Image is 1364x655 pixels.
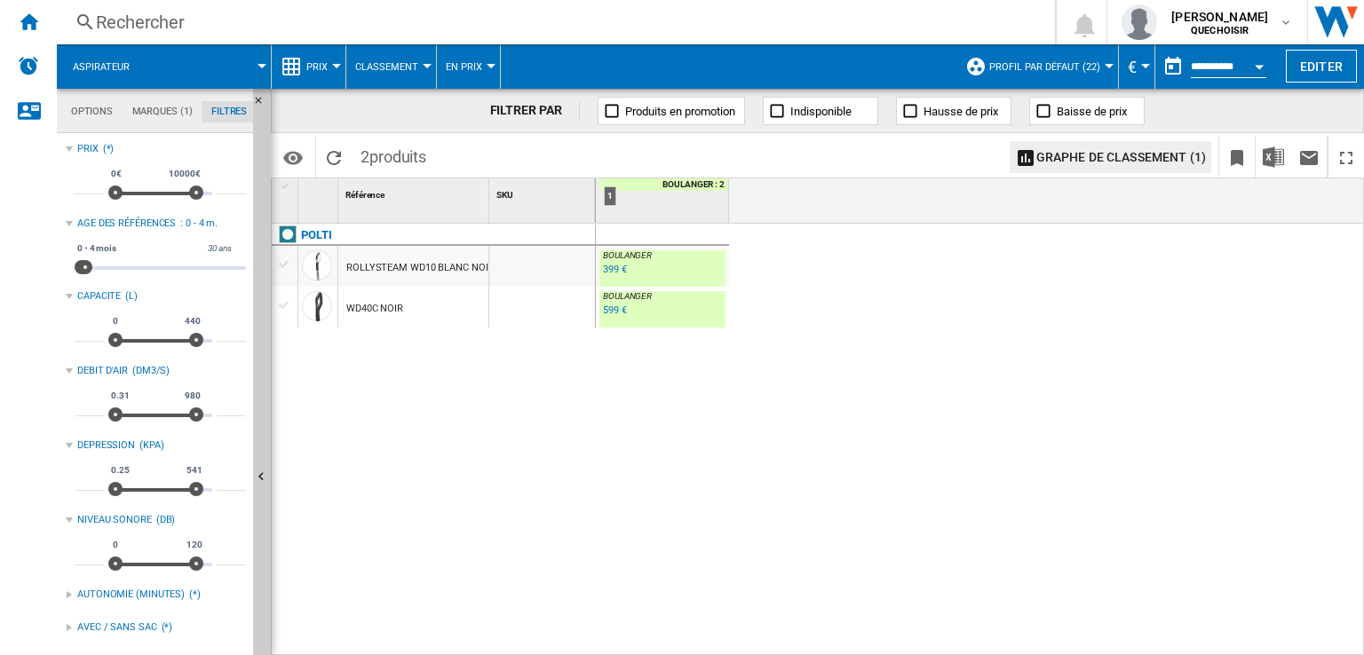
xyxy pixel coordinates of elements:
md-tab-item: Marques (1) [123,101,202,122]
div: WD40C NOIR [346,288,403,329]
div: (KPA) [139,438,246,453]
span: 30 ans [205,241,234,256]
span: Référence [345,190,385,200]
span: 0 [110,314,121,328]
div: BOULANGER 599 € [599,291,726,332]
span: produits [369,147,426,166]
span: Classement [355,61,418,73]
div: DEPRESSION [77,438,135,453]
button: Masquer [253,89,274,121]
div: AUTONOMIE (MINUTES) [77,588,185,602]
button: Graphe de classement (1) [1010,141,1211,173]
md-tab-item: Options [61,101,123,122]
div: SKU Sort None [493,178,595,206]
div: AVEC / SANS SAC [77,620,157,635]
button: En Prix [446,44,491,89]
button: Aspirateur [73,44,147,89]
button: Recharger [316,136,352,178]
div: Profil par défaut (22) [965,44,1109,89]
span: 2 [352,136,435,173]
button: Open calendar [1243,48,1275,80]
img: excel-24x24.png [1263,146,1284,168]
span: 980 [182,389,203,403]
span: Indisponible [790,105,852,118]
span: BOULANGER [603,291,652,301]
button: Prix [306,44,337,89]
span: SKU [496,190,513,200]
div: Sort None [302,178,337,206]
div: (DM3/S) [132,364,246,378]
button: Baisse de prix [1029,97,1145,125]
div: 1 [604,186,616,206]
div: BOULANGER 399 € [599,250,726,291]
div: 1 BOULANGER : 2 [599,178,729,223]
button: € [1128,44,1146,89]
img: profile.jpg [1122,4,1157,40]
div: 599 € [603,304,627,316]
span: Produits en promotion [625,105,735,118]
div: FILTRER PAR [490,102,581,120]
span: 0.25 [108,463,132,477]
span: 0.31 [108,389,132,403]
button: Profil par défaut (22) [989,44,1109,89]
span: 0 - 4 mois [75,241,119,256]
span: En Prix [446,61,482,73]
div: : 0 - 4 m. [180,217,246,231]
span: Baisse de prix [1057,105,1127,118]
span: BOULANGER [603,250,652,260]
div: CAPACITE [77,289,121,304]
button: Classement [355,44,427,89]
span: Prix [306,61,328,73]
div: Age des références [77,217,176,231]
button: Indisponible [763,97,878,125]
button: Editer [1286,50,1357,83]
span: Hausse de prix [924,105,998,118]
img: alerts-logo.svg [18,55,39,76]
div: Mise à jour : lundi 1 septembre 2025 00:55 [600,302,627,320]
span: Aspirateur [73,61,130,73]
div: (L) [125,289,246,304]
span: 120 [184,538,205,552]
div: Prix [77,142,99,156]
div: Sort None [342,178,488,206]
button: Produits en promotion [598,97,745,125]
div: Référence Sort None [342,178,488,206]
button: md-calendar [1155,49,1191,84]
span: 10000€ [166,167,202,181]
div: (DB) [156,513,246,527]
div: Aspirateur [66,44,262,89]
button: Créer un favoris [1219,136,1255,178]
div: DEBIT D'AIR [77,364,128,378]
span: [PERSON_NAME] [1171,8,1268,26]
button: Hausse de prix [896,97,1011,125]
span: 440 [182,314,203,328]
span: Profil par défaut (22) [989,61,1100,73]
md-tab-item: Filtres [202,101,257,122]
button: Envoyer ce rapport par email [1291,136,1327,178]
div: 399 € [603,264,627,275]
div: Prix [281,44,337,89]
button: Plein écran [1328,136,1364,178]
div: Mise à jour : lundi 1 septembre 2025 00:55 [600,261,627,279]
span: 541 [184,463,205,477]
b: QUECHOISIR [1191,25,1249,36]
span: 0 [110,538,121,552]
div: Sort None [493,178,595,206]
span: € [1128,58,1137,76]
div: ROLLYSTEAM WD10 BLANC NOIR [346,248,494,288]
div: Rechercher [96,10,1009,35]
div: NIVEAU SONORE [77,513,152,527]
button: Options [275,141,311,173]
button: Télécharger au format Excel [1256,136,1291,178]
div: Sélectionnez 1 à 3 sites en cliquant sur les cellules afin d'afficher un graphe de classement [1003,136,1219,178]
div: BOULANGER : 2 [599,178,729,191]
span: 0€ [108,167,124,181]
md-menu: Currency [1119,44,1155,89]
